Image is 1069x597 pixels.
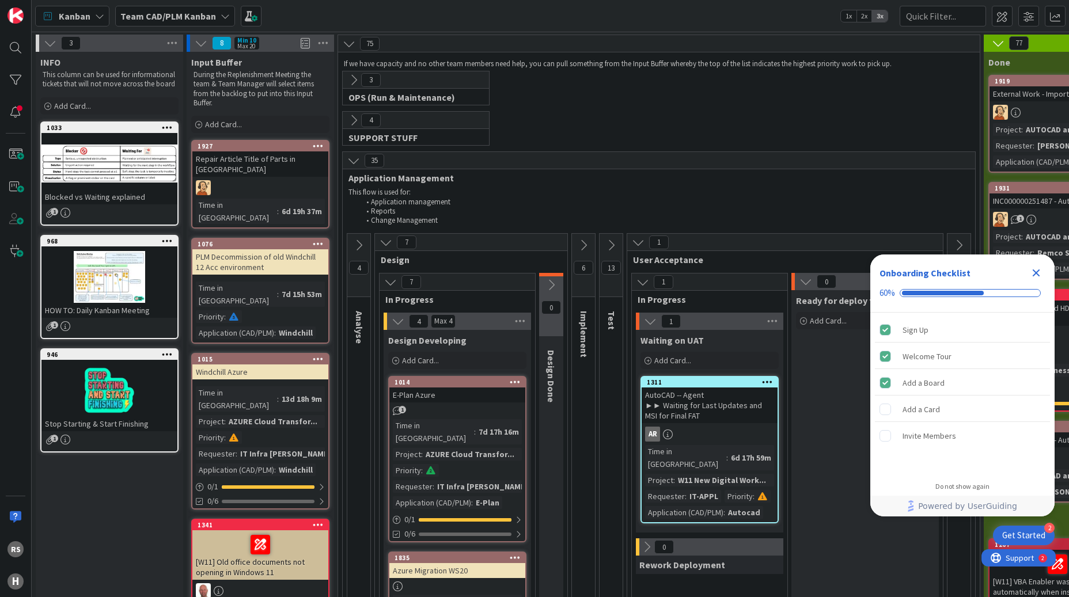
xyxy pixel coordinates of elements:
div: E-Plan Azure [389,387,525,402]
span: Design Developing [388,334,467,346]
div: 7d 15h 53m [279,288,325,301]
a: 1076PLM Decommission of old Windchill 12 Acc environmentTime in [GEOGRAPHIC_DATA]:7d 15h 53mPrior... [191,238,329,344]
div: 1835 [389,553,525,563]
span: : [685,490,687,503]
div: H [7,573,24,590]
span: : [1021,123,1023,136]
img: RH [993,212,1008,227]
span: 1 [51,208,58,215]
span: 0 [541,301,561,314]
span: In Progress [638,294,773,305]
span: Application Management [348,172,961,184]
div: Checklist items [870,313,1055,474]
div: 1927 [192,141,328,151]
span: 7 [401,275,421,289]
div: Blocked vs Waiting explained [41,189,177,204]
p: If we have capacity and no other team members need help, you can pull something from the Input Bu... [344,59,974,69]
div: PLM Decommission of old Windchill 12 Acc environment [192,249,328,275]
div: 1311 [647,378,778,386]
div: 0/1 [389,512,525,527]
span: : [1021,230,1023,243]
span: : [421,448,423,461]
span: 1 [654,275,673,289]
span: : [723,506,725,519]
div: Welcome Tour is complete. [875,344,1050,369]
div: Priority [196,310,224,323]
span: : [236,447,237,460]
span: 77 [1009,36,1029,50]
span: : [224,310,226,323]
div: Requester [993,139,1033,152]
div: Footer [870,496,1055,516]
span: 1 [51,321,58,329]
div: 6d 17h 59m [728,451,774,464]
div: IT-APPL [687,490,721,503]
span: : [277,393,279,405]
img: Visit kanbanzone.com [7,7,24,24]
span: SUPPORT STUFF [348,132,475,143]
div: 13d 18h 9m [279,393,325,405]
span: : [277,205,279,218]
div: RH [192,180,328,195]
span: In Progress [385,294,521,305]
span: 3x [872,10,888,22]
div: Project [993,230,1021,243]
img: RH [993,105,1008,120]
span: : [1033,139,1034,152]
span: 1 [649,235,669,249]
div: Welcome Tour [903,349,952,363]
a: Powered by UserGuiding [876,496,1049,516]
div: [W11] Old office documents not opening in Windows 11 [192,530,328,580]
span: Design Done [545,350,557,402]
span: : [274,326,276,339]
div: Add a Board [903,376,945,390]
div: Onboarding Checklist [880,266,971,280]
div: AZURE Cloud Transfor... [226,415,320,428]
span: Add Card... [54,101,91,111]
div: IT Infra [PERSON_NAME] [237,447,333,460]
div: 7d 17h 16m [476,425,522,438]
span: 4 [361,113,381,127]
span: 0/6 [404,528,415,540]
a: 1033Blocked vs Waiting explained [40,121,179,226]
div: 2 [60,5,63,14]
div: 1927Repair Article Title of Parts in [GEOGRAPHIC_DATA] [192,141,328,177]
span: : [474,425,476,438]
span: Support [24,2,52,16]
div: 1311AutoCAD -- Agent ►► Waiting for Last Updates and MSI for Final FAT [642,377,778,423]
span: Powered by UserGuiding [918,499,1017,513]
a: 1311AutoCAD -- Agent ►► Waiting for Last Updates and MSI for Final FATARTime in [GEOGRAPHIC_DATA]... [640,376,779,523]
div: Priority [393,464,421,477]
div: Time in [GEOGRAPHIC_DATA] [196,386,277,412]
div: IT Infra [PERSON_NAME] [434,480,530,493]
span: 4 [349,261,369,275]
span: Add Card... [205,119,242,130]
div: Windchill Azure [192,364,328,379]
div: Priority [196,431,224,444]
div: Sign Up is complete. [875,317,1050,343]
span: 7 [397,235,416,249]
div: Project [196,415,224,428]
span: Test [606,311,617,330]
div: Autocad [725,506,763,519]
div: Project [645,474,673,486]
span: 1 [51,435,58,442]
div: Windchill [276,326,316,339]
div: 1033 [41,123,177,133]
div: 60% [880,288,895,298]
span: Input Buffer [191,56,242,68]
div: 946 [41,349,177,360]
span: : [224,415,226,428]
div: 1835Azure Migration WS20 [389,553,525,578]
span: 1x [841,10,856,22]
div: E-Plan [473,496,502,509]
div: Max 4 [434,318,452,324]
div: Add a Card is incomplete. [875,397,1050,422]
div: Project [393,448,421,461]
a: 1927Repair Article Title of Parts in [GEOGRAPHIC_DATA]RHTime in [GEOGRAPHIC_DATA]:6d 19h 37m [191,140,329,229]
span: 13 [601,261,621,275]
div: AR [645,427,660,442]
div: 1341 [198,521,328,529]
span: : [224,431,226,444]
span: 3 [61,36,81,50]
